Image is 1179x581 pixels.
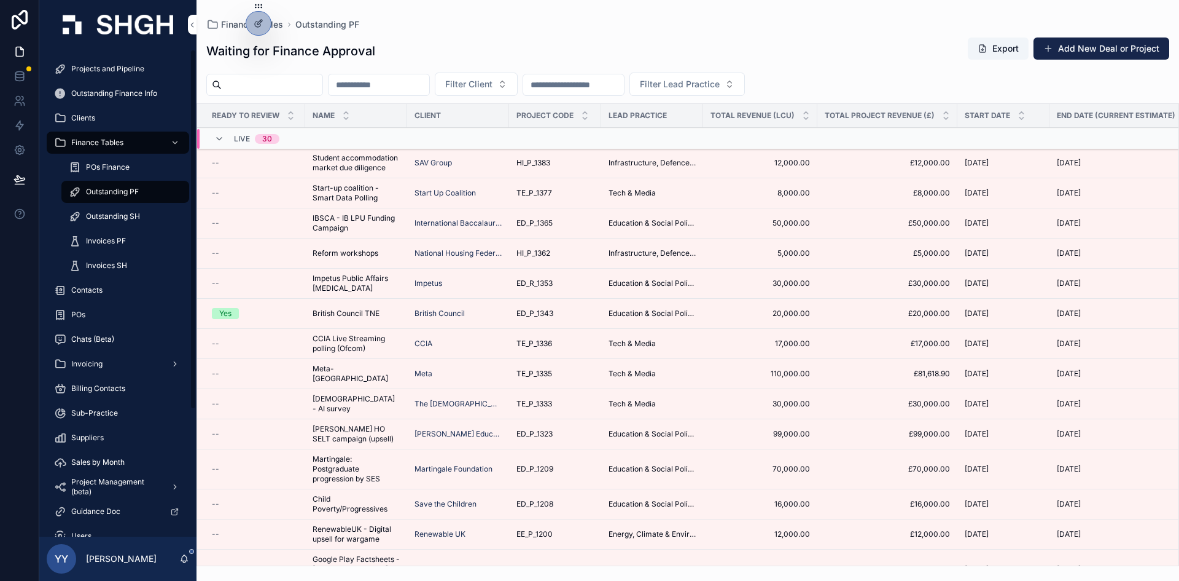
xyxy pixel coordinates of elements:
span: TE_P_1333 [516,399,552,409]
span: [DATE] [965,529,989,539]
a: TE_P_1335 [516,369,594,379]
a: The [DEMOGRAPHIC_DATA] [414,399,502,409]
a: -- [212,218,298,228]
span: [DATE] [1057,339,1081,349]
span: -- [212,188,219,198]
span: £12,000.00 [825,158,950,168]
a: 70,000.00 [710,464,810,474]
a: -- [212,279,298,288]
span: Invoices PF [86,236,126,246]
a: Reform workshops [313,248,400,258]
span: £81,618.90 [825,369,950,379]
a: Tech & Media [609,369,696,379]
span: Filter Lead Practice [640,78,720,90]
a: Meta- [GEOGRAPHIC_DATA] [313,364,400,384]
a: SAV Group [414,158,452,168]
a: £12,000.00 [825,529,950,539]
span: [DATE] [1057,218,1081,228]
span: Save the Children [414,499,477,509]
a: ED_P_1208 [516,499,594,509]
a: HI_P_1383 [516,158,594,168]
span: Sales by Month [71,457,125,467]
span: £50,000.00 [825,218,950,228]
span: [DATE] [1057,499,1081,509]
button: Export [968,38,1029,60]
a: £70,000.00 [825,464,950,474]
a: ED_P_1323 [516,429,594,439]
span: ED_P_1209 [516,464,553,474]
a: Child Poverty/Progressives [313,494,400,514]
span: Tech & Media [609,339,656,349]
span: HI_P_1383 [516,158,550,168]
span: -- [212,279,219,288]
span: British Council TNE [313,309,379,318]
span: Renewable UK [414,529,465,539]
img: App logo [63,15,173,34]
a: Outstanding PF [295,18,359,31]
span: TE_P_1335 [516,369,552,379]
a: £30,000.00 [825,279,950,288]
a: -- [212,464,298,474]
a: £17,000.00 [825,339,950,349]
a: Yes [212,308,298,319]
a: Student accommodation market due diligence [313,153,400,173]
span: Finance Tables [221,18,283,31]
a: 30,000.00 [710,399,810,409]
a: Billing Contacts [47,377,189,400]
span: Outstanding SH [86,211,140,221]
span: 12,000.00 [710,158,810,168]
span: Education & Social Policy [609,279,696,288]
a: 50,000.00 [710,218,810,228]
a: National Housing Federation [414,248,502,258]
span: ED_P_1323 [516,429,553,439]
a: Outstanding SH [61,205,189,227]
a: Education & Social Policy [609,309,696,318]
span: Live [234,134,250,144]
span: [DATE] [965,369,989,379]
span: Education & Social Policy [609,218,696,228]
a: [PERSON_NAME] HO SELT campaign (upsell) [313,424,400,444]
a: TE_P_1336 [516,339,594,349]
span: Impetus [414,279,442,288]
span: [DATE] [1057,248,1081,258]
span: Sub-Practice [71,408,118,418]
span: 110,000.00 [710,369,810,379]
span: Invoices SH [86,261,127,271]
span: -- [212,429,219,439]
span: [DATE] [965,158,989,168]
a: Infrastructure, Defence, Industrial, Transport [609,158,696,168]
span: Education & Social Policy [609,429,696,439]
span: [DATE] [965,248,989,258]
span: £30,000.00 [825,399,950,409]
span: [DATE] [1057,529,1081,539]
a: -- [212,499,298,509]
span: [DATE] [965,218,989,228]
span: £5,000.00 [825,248,950,258]
a: [DATE] [965,158,1042,168]
span: Project Management (beta) [71,477,161,497]
a: Energy, Climate & Environment [609,529,696,539]
a: British Council [414,309,502,318]
a: CCIA [414,339,502,349]
a: Tech & Media [609,399,696,409]
a: 20,000.00 [710,309,810,318]
span: [DATE] [1057,429,1081,439]
a: Start Up Coalition [414,188,502,198]
a: Finance Tables [206,18,283,31]
span: [DATE] [1057,464,1081,474]
a: Outstanding PF [61,181,189,203]
a: ED_P_1209 [516,464,594,474]
span: Martingale Foundation [414,464,492,474]
span: Billing Contacts [71,384,125,393]
a: Education & Social Policy [609,464,696,474]
span: -- [212,369,219,379]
